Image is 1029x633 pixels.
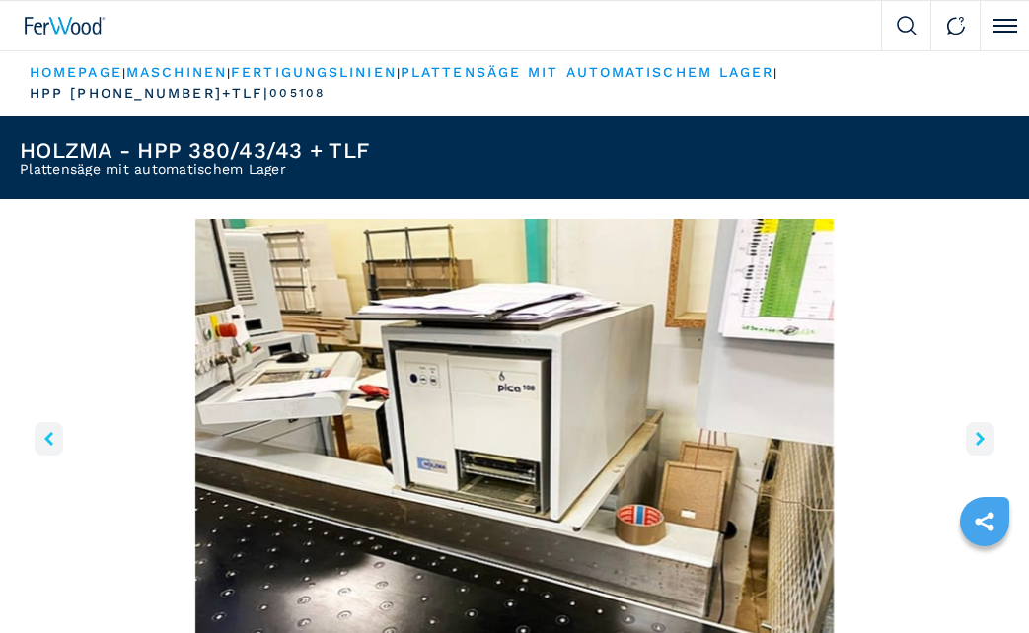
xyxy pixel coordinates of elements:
[126,64,227,80] a: maschinen
[945,544,1014,618] iframe: Chat
[227,66,231,80] span: |
[897,16,917,35] img: Search
[269,85,325,102] p: 005108
[20,140,369,162] h1: HOLZMA - HPP 380/43/43 + TLF
[35,422,63,456] button: left-button
[30,64,122,80] a: HOMEPAGE
[20,162,369,176] h2: Plattensäge mit automatischem Lager
[773,66,777,80] span: |
[122,66,126,80] span: |
[946,16,966,35] img: Contact us
[231,64,397,80] a: fertigungslinien
[980,1,1029,50] button: Click to toggle menu
[966,422,994,456] button: right-button
[25,17,106,35] img: Ferwood
[960,497,1009,546] a: sharethis
[30,84,269,104] p: hpp [PHONE_NUMBER]+tlf |
[401,64,774,80] a: plattensäge mit automatischem lager
[397,66,401,80] span: |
